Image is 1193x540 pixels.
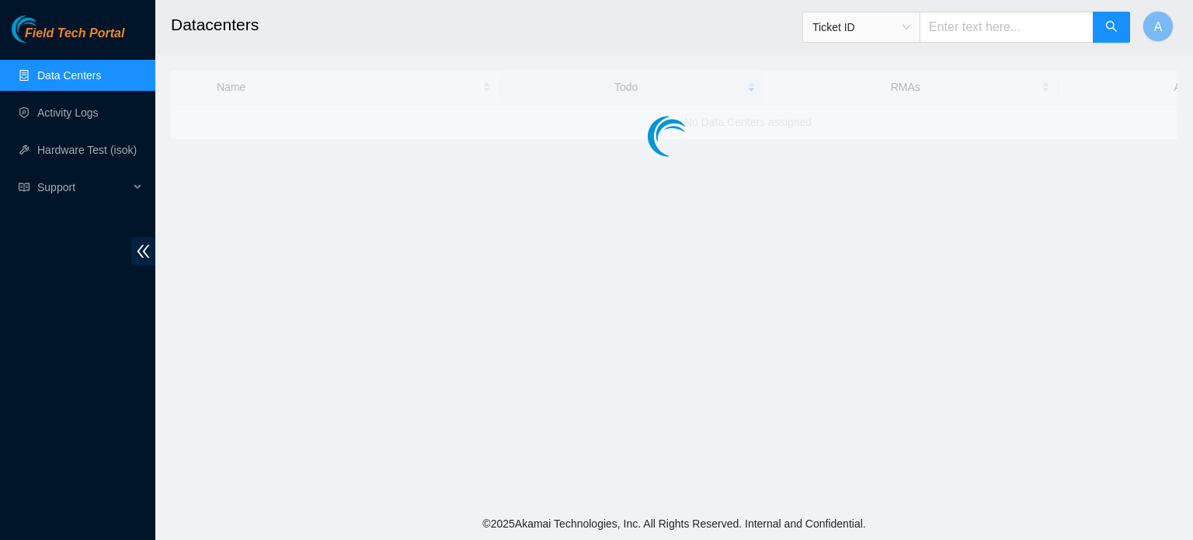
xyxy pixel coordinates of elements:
[37,172,129,203] span: Support
[12,28,124,48] a: Akamai TechnologiesField Tech Portal
[19,182,30,193] span: read
[1105,20,1118,35] span: search
[1143,11,1174,42] button: A
[131,237,155,266] span: double-left
[920,12,1094,43] input: Enter text here...
[37,106,99,119] a: Activity Logs
[1154,17,1163,37] span: A
[37,144,137,156] a: Hardware Test (isok)
[12,16,78,43] img: Akamai Technologies
[1093,12,1130,43] button: search
[155,507,1193,540] footer: © 2025 Akamai Technologies, Inc. All Rights Reserved. Internal and Confidential.
[25,26,124,41] span: Field Tech Portal
[37,69,101,82] a: Data Centers
[812,16,910,39] span: Ticket ID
